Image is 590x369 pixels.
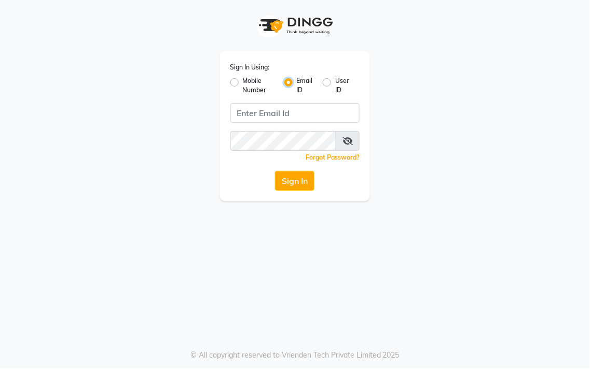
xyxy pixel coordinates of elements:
label: Email ID [297,76,314,95]
button: Sign In [275,171,314,191]
label: Sign In Using: [230,63,270,72]
img: logo1.svg [253,10,336,41]
a: Forgot Password? [306,153,360,161]
label: User ID [335,76,351,95]
label: Mobile Number [243,76,276,95]
input: Username [230,131,337,151]
input: Username [230,103,360,123]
